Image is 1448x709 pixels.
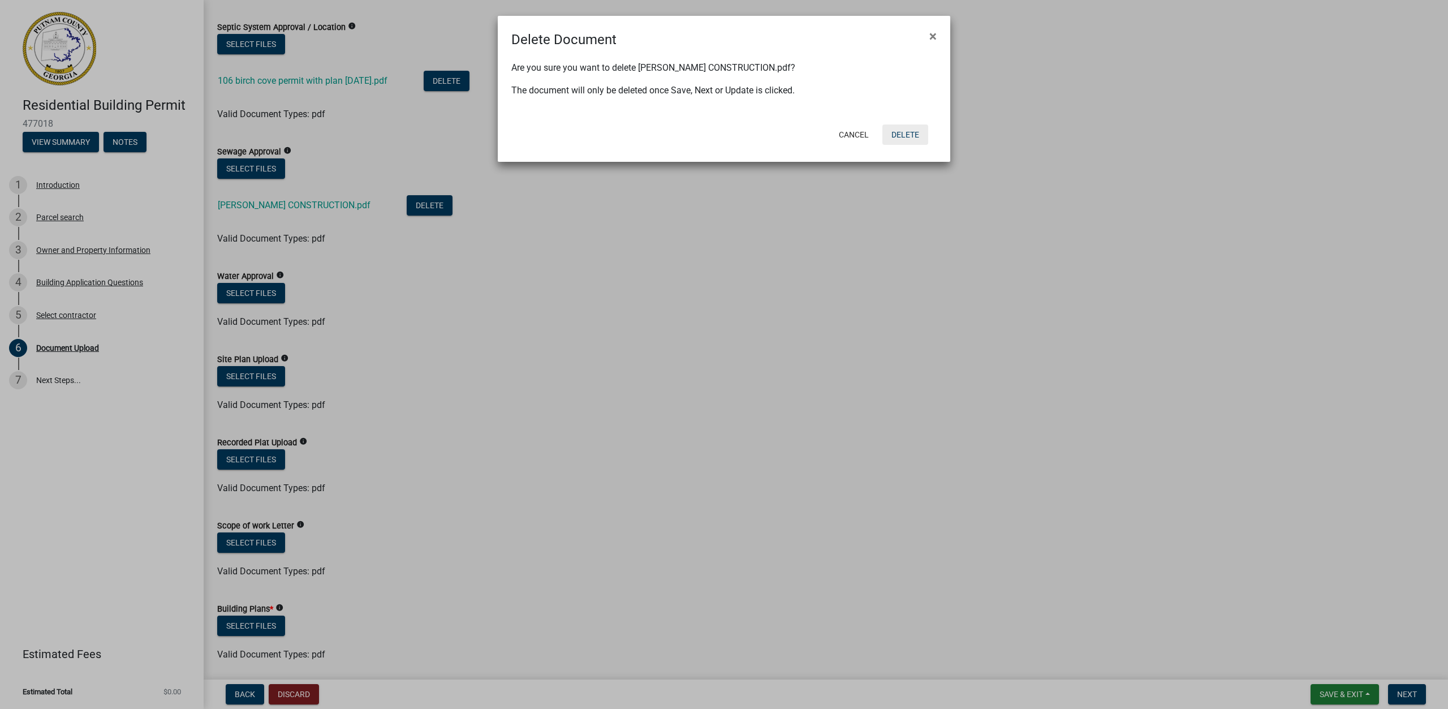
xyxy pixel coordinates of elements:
button: Cancel [830,124,878,145]
button: Close [920,20,946,52]
p: Are you sure you want to delete [PERSON_NAME] CONSTRUCTION.pdf? [511,61,937,75]
span: × [929,28,937,44]
h4: Delete Document [511,29,617,50]
p: The document will only be deleted once Save, Next or Update is clicked. [511,84,937,97]
button: Delete [882,124,928,145]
